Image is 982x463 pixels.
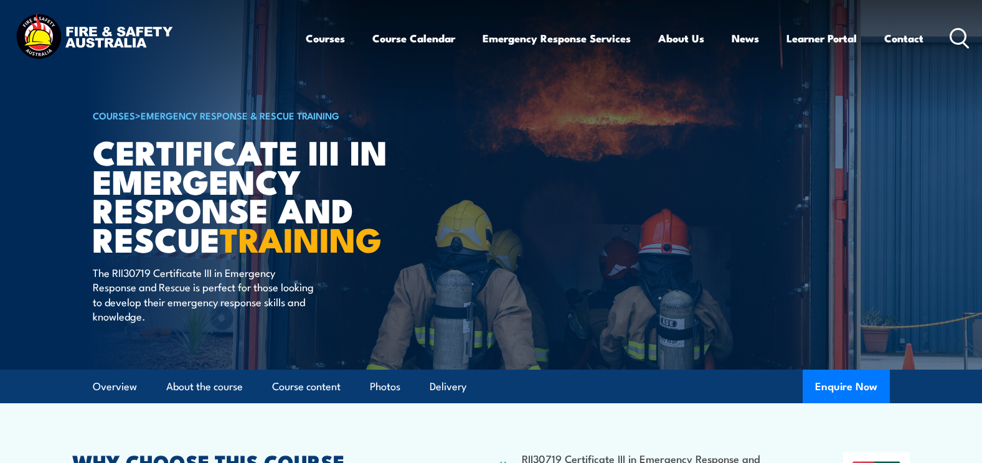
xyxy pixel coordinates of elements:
[483,22,631,55] a: Emergency Response Services
[370,370,400,403] a: Photos
[306,22,345,55] a: Courses
[430,370,466,403] a: Delivery
[658,22,704,55] a: About Us
[93,137,400,253] h1: Certificate III in Emergency Response and Rescue
[272,370,341,403] a: Course content
[732,22,759,55] a: News
[220,212,382,264] strong: TRAINING
[166,370,243,403] a: About the course
[884,22,923,55] a: Contact
[93,370,137,403] a: Overview
[803,370,890,403] button: Enquire Now
[93,108,135,122] a: COURSES
[93,265,320,324] p: The RII30719 Certificate III in Emergency Response and Rescue is perfect for those looking to dev...
[786,22,857,55] a: Learner Portal
[141,108,339,122] a: Emergency Response & Rescue Training
[93,108,400,123] h6: >
[372,22,455,55] a: Course Calendar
